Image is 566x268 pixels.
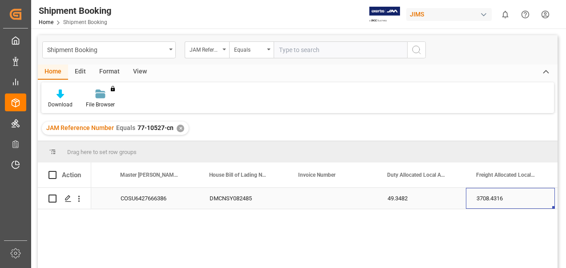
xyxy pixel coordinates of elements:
button: open menu [42,41,176,58]
div: Home [38,65,68,80]
button: show 0 new notifications [495,4,515,24]
div: Format [93,65,126,80]
button: open menu [229,41,274,58]
button: open menu [185,41,229,58]
div: ✕ [177,125,184,132]
div: JIMS [406,8,492,21]
div: Shipment Booking [39,4,111,17]
span: JAM Reference Number [46,124,114,131]
input: Type to search [274,41,407,58]
div: JAM Reference Number [190,44,220,54]
span: Drag here to set row groups [67,149,137,155]
div: DMCNSY082485 [199,188,288,209]
div: Shipment Booking [47,44,166,55]
div: Action [62,171,81,179]
a: Home [39,19,53,25]
div: 3708.4316 [466,188,555,209]
span: House Bill of Lading Number [209,172,269,178]
span: Freight Allocated Local Amount [476,172,536,178]
span: Invoice Number [298,172,336,178]
div: COSU6427666386 [110,188,199,209]
div: Download [48,101,73,109]
img: Exertis%20JAM%20-%20Email%20Logo.jpg_1722504956.jpg [369,7,400,22]
button: Help Center [515,4,535,24]
div: Press SPACE to select this row. [38,188,91,209]
span: Equals [116,124,135,131]
div: View [126,65,154,80]
div: Edit [68,65,93,80]
span: 77-10527-cn [137,124,174,131]
button: search button [407,41,426,58]
button: JIMS [406,6,495,23]
span: Master [PERSON_NAME] of Lading Number [120,172,180,178]
div: 49.3482 [377,188,466,209]
span: Duty Allocated Local Amount [387,172,447,178]
div: Equals [234,44,264,54]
